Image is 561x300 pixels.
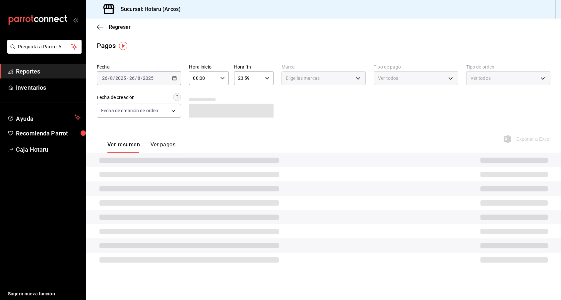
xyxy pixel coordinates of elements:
[18,43,71,50] span: Pregunta a Parrot AI
[466,65,550,69] label: Tipo de orden
[189,65,228,69] label: Hora inicio
[107,141,175,153] div: navigation tabs
[8,290,81,297] span: Sugerir nueva función
[109,24,131,30] span: Regresar
[135,75,137,81] span: /
[16,114,72,122] span: Ayuda
[286,75,320,81] span: Elige las marcas
[16,67,81,76] span: Reportes
[113,75,115,81] span: /
[115,75,126,81] input: ----
[110,75,113,81] input: --
[234,65,274,69] label: Hora fin
[129,75,135,81] input: --
[97,41,116,51] div: Pagos
[115,5,181,13] h3: Sucursal: Hotaru (Arcos)
[97,24,131,30] button: Regresar
[101,107,158,114] span: Fecha de creación de orden
[5,48,82,55] a: Pregunta a Parrot AI
[16,145,81,154] span: Caja Hotaru
[119,42,127,50] img: Tooltip marker
[97,65,181,69] label: Fecha
[137,75,141,81] input: --
[143,75,154,81] input: ----
[108,75,110,81] span: /
[141,75,143,81] span: /
[378,75,398,81] span: Ver todos
[97,94,135,101] div: Fecha de creación
[73,17,78,23] button: open_drawer_menu
[107,141,140,153] button: Ver resumen
[7,40,82,54] button: Pregunta a Parrot AI
[151,141,175,153] button: Ver pagos
[102,75,108,81] input: --
[127,75,128,81] span: -
[16,83,81,92] span: Inventarios
[470,75,491,81] span: Ver todos
[281,65,366,69] label: Marca
[374,65,458,69] label: Tipo de pago
[16,129,81,138] span: Recomienda Parrot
